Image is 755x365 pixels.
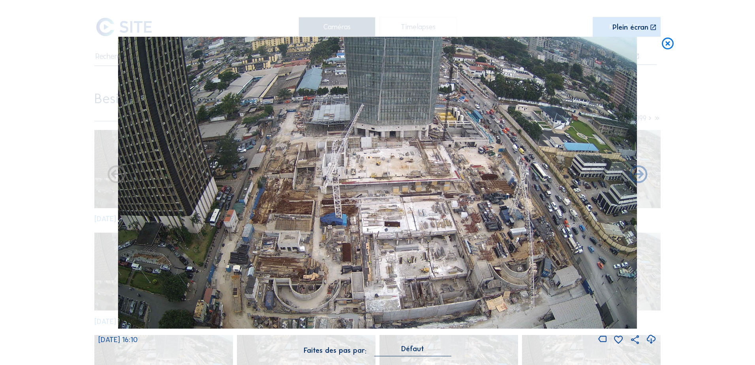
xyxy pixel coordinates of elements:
[98,335,138,344] span: [DATE] 16:10
[628,164,649,186] i: Back
[118,37,637,329] img: Image
[401,345,424,352] div: Défaut
[304,347,366,354] div: Faites des pas par:
[612,24,648,31] div: Plein écran
[106,164,127,186] i: Forward
[374,345,451,356] div: Défaut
